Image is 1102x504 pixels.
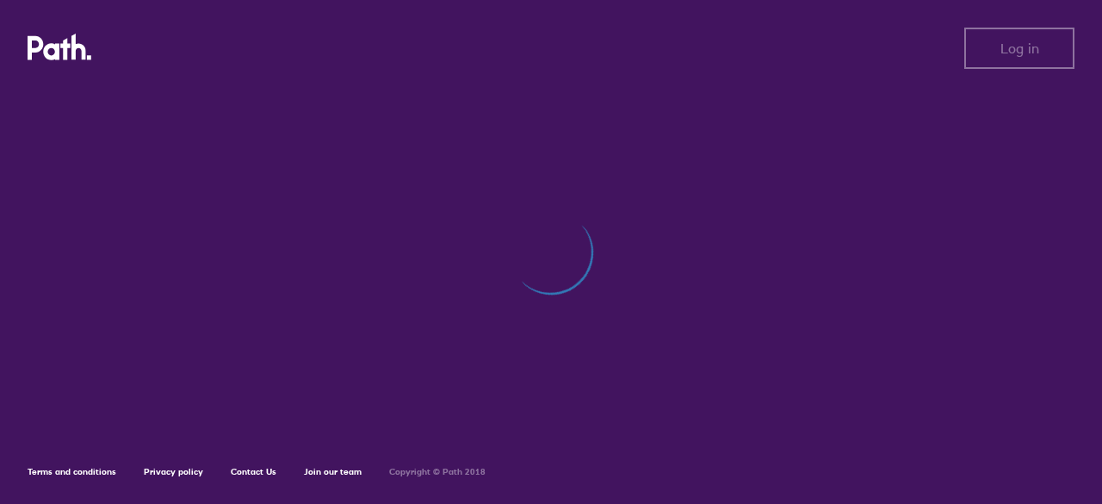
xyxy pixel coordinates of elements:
[231,466,276,477] a: Contact Us
[964,28,1074,69] button: Log in
[1000,40,1039,56] span: Log in
[389,467,486,477] h6: Copyright © Path 2018
[144,466,203,477] a: Privacy policy
[28,466,116,477] a: Terms and conditions
[304,466,362,477] a: Join our team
